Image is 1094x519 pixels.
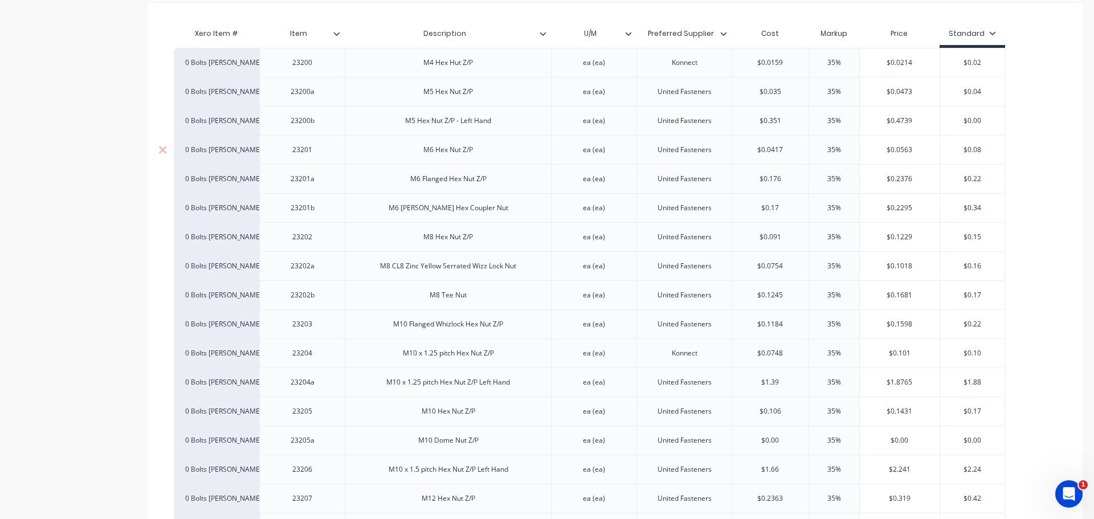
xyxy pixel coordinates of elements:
div: Item [259,19,338,48]
div: ea (ea) [566,346,623,361]
div: ea (ea) [566,230,623,244]
div: $0.106 [732,397,809,426]
div: $0.2376 [860,165,940,193]
div: $0.319 [860,484,940,513]
div: M5 Hex Nut Z/P - Left Hand [396,113,500,128]
div: 23200b [274,113,331,128]
div: $0.176 [732,165,809,193]
div: 0 Bolts [PERSON_NAME] [185,464,248,475]
div: 0 Bolts [PERSON_NAME]23203M10 Flanged Whizlock Hex Nut Z/Pea (ea)United Fasteners$0.118435%$0.159... [174,309,1005,338]
div: M10 x 1.25 pitch Hex Nut Z/P [394,346,503,361]
div: $0.08 [940,136,1005,164]
div: $0.42 [940,484,1005,513]
div: 0 Bolts [PERSON_NAME] [185,319,248,329]
div: 0 Bolts [PERSON_NAME]23207M12 Hex Nut Z/Pea (ea)United Fasteners$0.236335%$0.319$0.42 [174,484,1005,513]
div: $0.15 [940,223,1005,251]
div: 0 Bolts [PERSON_NAME]23202M8 Hex Nut Z/Pea (ea)United Fasteners$0.09135%$0.1229$0.15 [174,222,1005,251]
div: 35% [806,77,863,106]
div: ea (ea) [566,288,623,303]
div: United Fasteners [648,142,721,157]
div: $0.02 [940,48,1005,77]
div: M10 x 1.5 pitch Hex Nut Z/P Left Hand [379,462,517,477]
div: M8 Hex Nut Z/P [414,230,482,244]
div: United Fasteners [648,288,721,303]
div: Standard [949,28,996,39]
div: $0.351 [732,107,809,135]
div: 0 Bolts [PERSON_NAME]23204M10 x 1.25 pitch Hex Nut Z/Pea (ea)Konnect$0.074835%$0.101$0.10 [174,338,1005,367]
div: United Fasteners [648,317,721,332]
div: $2.241 [860,455,940,484]
div: $0.1245 [732,281,809,309]
div: Price [859,22,940,45]
div: 23205a [274,433,331,448]
div: $0.0214 [860,48,940,77]
div: ea (ea) [566,55,623,70]
div: 0 Bolts [PERSON_NAME] [185,493,248,504]
div: 35% [806,426,863,455]
div: 0 Bolts [PERSON_NAME] [185,232,248,242]
div: $0.035 [732,77,809,106]
div: 23200a [274,84,331,99]
div: 0 Bolts [PERSON_NAME] [185,406,248,416]
div: $0.1431 [860,397,940,426]
div: 35% [806,397,863,426]
div: 23201 [274,142,331,157]
div: Description [345,22,551,45]
div: 0 Bolts [PERSON_NAME]23205aM10 Dome Nut Z/Pea (ea)United Fasteners$0.0035%$0.00$0.00 [174,426,1005,455]
div: 23204a [274,375,331,390]
div: ea (ea) [566,113,623,128]
div: 35% [806,368,863,397]
div: 35% [806,484,863,513]
div: M4 Hex Hut Z/P [414,55,482,70]
div: United Fasteners [648,491,721,506]
div: 0 Bolts [PERSON_NAME]23200M4 Hex Hut Z/Pea (ea)Konnect$0.015935%$0.0214$0.02 [174,48,1005,77]
div: 23201b [274,201,331,215]
div: $0.00 [860,426,940,455]
div: $0.091 [732,223,809,251]
div: 0 Bolts [PERSON_NAME] [185,435,248,446]
div: 35% [806,48,863,77]
div: U/M [551,19,630,48]
div: 23202a [274,259,331,273]
div: $1.39 [732,368,809,397]
div: $1.8765 [860,368,940,397]
div: $0.04 [940,77,1005,106]
div: 35% [806,165,863,193]
div: 0 Bolts [PERSON_NAME]23206M10 x 1.5 pitch Hex Nut Z/P Left Handea (ea)United Fasteners$1.6635%$2.... [174,455,1005,484]
div: United Fasteners [648,230,721,244]
div: $0.34 [940,194,1005,222]
div: M10 Dome Nut Z/P [409,433,488,448]
div: 35% [806,136,863,164]
div: 23203 [274,317,331,332]
div: 23201a [274,171,331,186]
div: Description [345,19,544,48]
div: ea (ea) [566,462,623,477]
div: M10 Flanged Whizlock Hex Nut Z/P [384,317,512,332]
div: $0.1681 [860,281,940,309]
div: M6 Flanged Hex Nut Z/P [401,171,496,186]
div: 0 Bolts [PERSON_NAME] [185,174,248,184]
div: United Fasteners [648,462,721,477]
div: $0.00 [940,426,1005,455]
div: ea (ea) [566,171,623,186]
div: $0.1598 [860,310,940,338]
div: M10 Hex Nut Z/P [413,404,484,419]
div: 0 Bolts [PERSON_NAME] [185,377,248,387]
div: $0.17 [940,397,1005,426]
div: $0.10 [940,339,1005,367]
div: 0 Bolts [PERSON_NAME] [185,261,248,271]
div: Cost [732,22,809,45]
div: 0 Bolts [PERSON_NAME] [185,290,248,300]
div: United Fasteners [648,404,721,419]
div: Xero Item # [174,22,259,45]
div: 23202b [274,288,331,303]
div: United Fasteners [648,171,721,186]
div: M8 CL8 Zinc Yellow Serrated Wizz Lock Nut [371,259,525,273]
div: $1.88 [940,368,1005,397]
div: ea (ea) [566,142,623,157]
div: $2.24 [940,455,1005,484]
div: M8 Tee Nut [420,288,477,303]
div: Item [259,22,345,45]
div: 0 Bolts [PERSON_NAME]23202bM8 Tee Nutea (ea)United Fasteners$0.124535%$0.1681$0.17 [174,280,1005,309]
div: $0.17 [732,194,809,222]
